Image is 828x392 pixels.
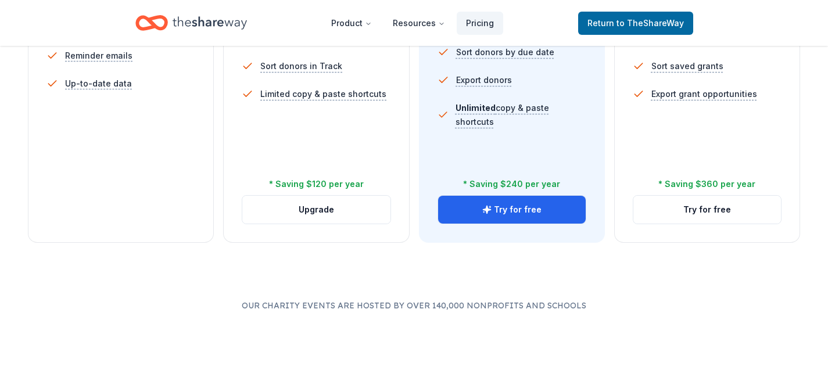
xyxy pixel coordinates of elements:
img: Smithsonian [669,336,742,368]
div: * Saving $120 per year [269,177,364,191]
nav: Main [322,9,503,37]
img: Habitat for Humanity [469,336,565,368]
span: Up-to-date data [65,77,132,91]
button: Resources [383,12,454,35]
button: Try for free [438,196,586,224]
span: Limited copy & paste shortcuts [260,87,386,101]
div: * Saving $240 per year [463,177,560,191]
span: Sort saved grants [651,59,723,73]
span: Reminder emails [65,49,132,63]
img: American Cancer Society [94,336,146,368]
p: Our charity events are hosted by over 140,000 nonprofits and schools [28,299,800,312]
span: Export donors [456,73,512,87]
button: Try for free [633,196,781,224]
a: Home [135,9,247,37]
img: YMCA [28,336,70,368]
img: YMCA [765,336,808,368]
span: copy & paste shortcuts [456,103,549,127]
a: Pricing [457,12,503,35]
span: Export grant opportunities [651,87,757,101]
a: Returnto TheShareWay [578,12,693,35]
button: Upgrade [242,196,390,224]
img: Leukemia & Lymphoma Society [169,336,267,368]
div: * Saving $360 per year [658,177,755,191]
img: The Children's Hospital of Philadelphia [291,336,446,368]
button: Product [322,12,381,35]
span: Sort donors in Track [260,59,342,73]
span: Unlimited [456,103,496,113]
img: National PTA [588,336,647,368]
span: Return [587,16,684,30]
span: Sort donors by due date [456,45,554,59]
span: to TheShareWay [616,18,684,28]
